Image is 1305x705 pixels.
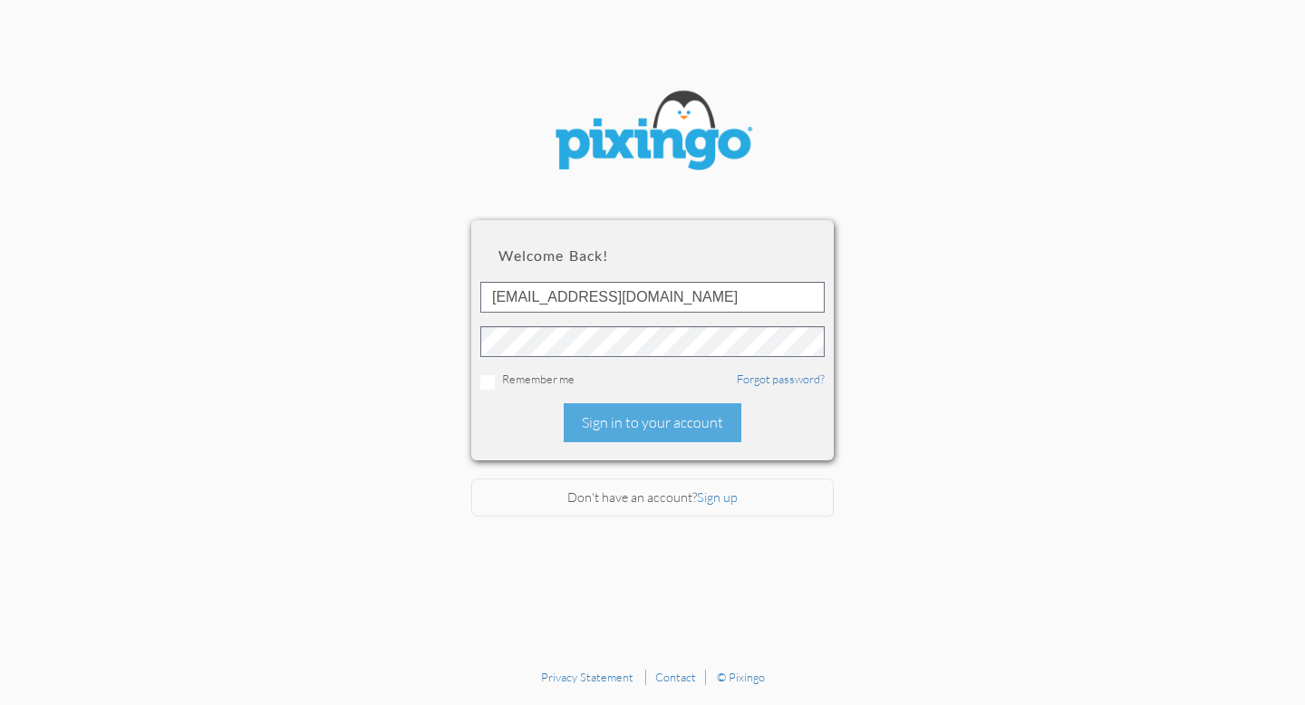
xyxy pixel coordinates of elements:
[544,82,761,184] img: pixingo logo
[655,670,696,684] a: Contact
[697,489,738,505] a: Sign up
[498,247,807,264] h2: Welcome back!
[564,403,741,442] div: Sign in to your account
[717,670,765,684] a: © Pixingo
[480,371,825,390] div: Remember me
[541,670,633,684] a: Privacy Statement
[480,282,825,313] input: ID or Email
[737,372,825,386] a: Forgot password?
[471,478,834,517] div: Don't have an account?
